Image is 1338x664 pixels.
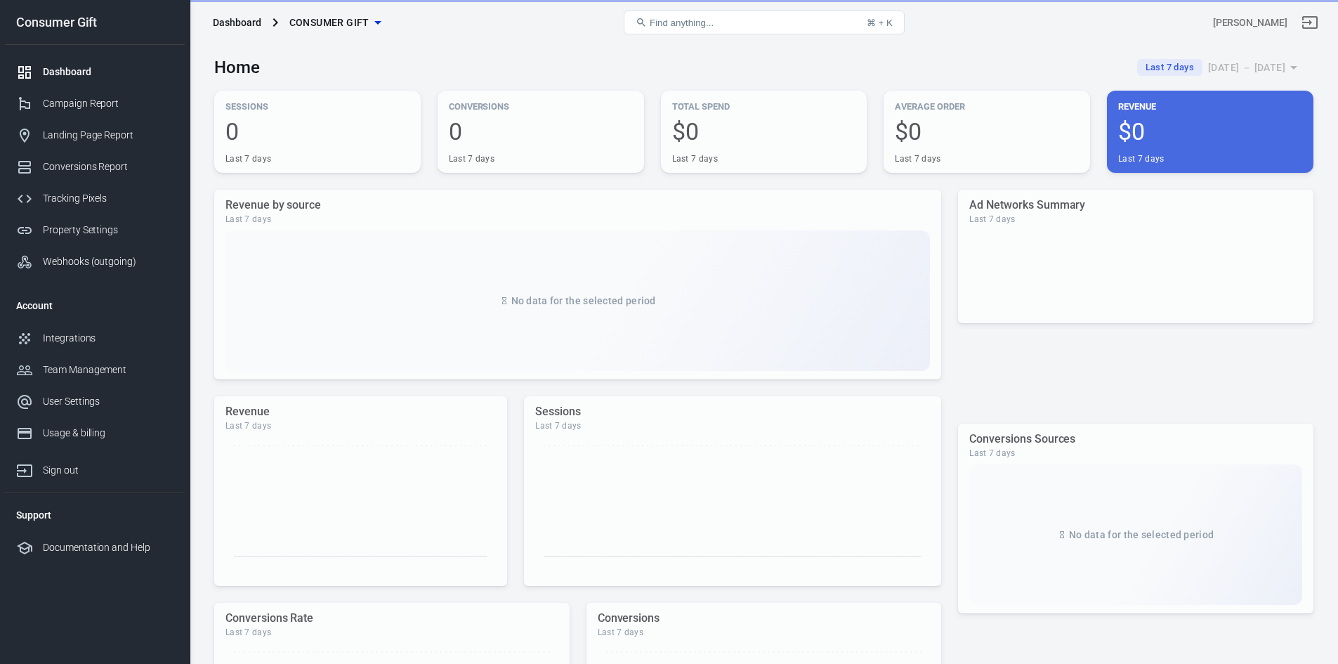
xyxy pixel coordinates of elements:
[867,18,893,28] div: ⌘ + K
[43,191,173,206] div: Tracking Pixels
[43,128,173,143] div: Landing Page Report
[43,463,173,478] div: Sign out
[43,65,173,79] div: Dashboard
[5,354,185,386] a: Team Management
[213,15,261,30] div: Dashboard
[5,289,185,323] li: Account
[43,394,173,409] div: User Settings
[43,160,173,174] div: Conversions Report
[5,119,185,151] a: Landing Page Report
[5,183,185,214] a: Tracking Pixels
[5,449,185,486] a: Sign out
[650,18,714,28] span: Find anything...
[43,331,173,346] div: Integrations
[1293,6,1327,39] a: Sign out
[43,254,173,269] div: Webhooks (outgoing)
[5,498,185,532] li: Support
[5,214,185,246] a: Property Settings
[5,246,185,278] a: Webhooks (outgoing)
[5,386,185,417] a: User Settings
[1213,15,1287,30] div: Account id: juSFbWAb
[284,10,386,36] button: Consumer Gift
[5,16,185,29] div: Consumer Gift
[214,58,260,77] h3: Home
[5,88,185,119] a: Campaign Report
[624,11,905,34] button: Find anything...⌘ + K
[43,426,173,441] div: Usage & billing
[5,151,185,183] a: Conversions Report
[43,540,173,555] div: Documentation and Help
[289,14,369,32] span: Consumer Gift
[43,363,173,377] div: Team Management
[5,417,185,449] a: Usage & billing
[5,56,185,88] a: Dashboard
[5,323,185,354] a: Integrations
[43,96,173,111] div: Campaign Report
[43,223,173,237] div: Property Settings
